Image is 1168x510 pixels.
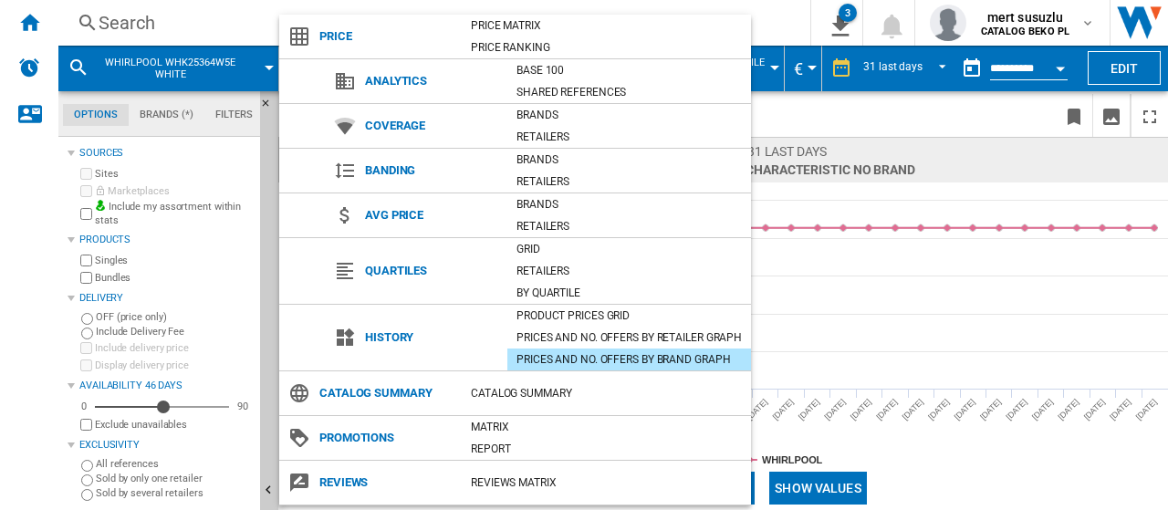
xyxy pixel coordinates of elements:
span: Banding [356,158,507,183]
div: Price Ranking [462,38,751,57]
span: Reviews [310,470,462,495]
div: Brands [507,106,751,124]
span: Analytics [356,68,507,94]
div: REVIEWS Matrix [462,474,751,492]
div: Grid [507,240,751,258]
div: Retailers [507,262,751,280]
div: Shared references [507,83,751,101]
div: Brands [507,195,751,213]
div: Base 100 [507,61,751,79]
div: Brands [507,151,751,169]
div: Retailers [507,172,751,191]
div: Prices and No. offers by retailer graph [507,328,751,347]
div: Product prices grid [507,307,751,325]
div: Report [462,440,751,458]
span: Coverage [356,113,507,139]
div: Matrix [462,418,751,436]
div: Prices and No. offers by brand graph [507,350,751,369]
span: Avg price [356,203,507,228]
span: Catalog Summary [310,380,462,406]
div: Catalog Summary [462,384,751,402]
div: Retailers [507,128,751,146]
span: Quartiles [356,258,507,284]
span: Price [310,24,462,49]
span: History [356,325,507,350]
div: By quartile [507,284,751,302]
div: Price Matrix [462,16,751,35]
span: Promotions [310,425,462,451]
div: Retailers [507,217,751,235]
